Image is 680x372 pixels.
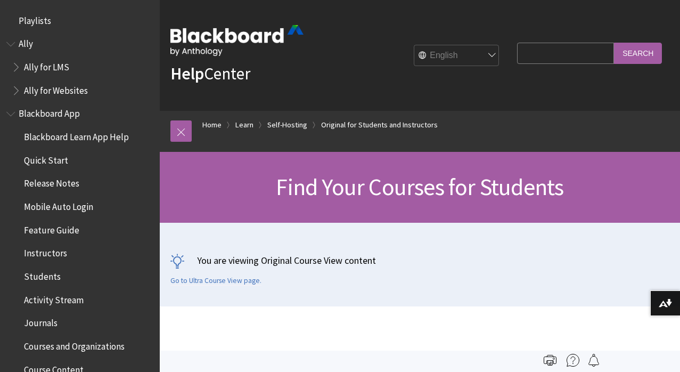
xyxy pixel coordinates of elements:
span: Blackboard Learn App Help [24,128,129,142]
span: Ally [19,35,33,50]
img: Blackboard by Anthology [170,25,304,56]
span: Blackboard App [19,105,80,119]
strong: Help [170,63,204,84]
span: Activity Stream [24,291,84,305]
nav: Book outline for Playlists [6,12,153,30]
img: Print [544,354,556,367]
p: You are viewing Original Course View content [170,254,669,267]
span: Ally for LMS [24,58,69,72]
a: HelpCenter [170,63,250,84]
a: Learn [235,118,253,132]
span: Ally for Websites [24,82,88,96]
img: More help [567,354,579,367]
nav: Book outline for Anthology Ally Help [6,35,153,100]
span: Find Your Courses for Students [276,172,563,201]
a: Go to Ultra Course View page. [170,276,261,286]
a: Home [202,118,222,132]
span: Quick Start [24,151,68,166]
input: Search [614,43,662,63]
span: Release Notes [24,175,79,189]
span: Instructors [24,245,67,259]
span: Journals [24,314,58,329]
span: Playlists [19,12,51,26]
a: Self-Hosting [267,118,307,132]
span: Students [24,268,61,282]
span: Mobile Auto Login [24,198,93,212]
img: Follow this page [587,354,600,367]
select: Site Language Selector [414,45,499,67]
span: Courses and Organizations [24,337,125,352]
a: Original for Students and Instructors [321,118,438,132]
span: Feature Guide [24,221,79,236]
